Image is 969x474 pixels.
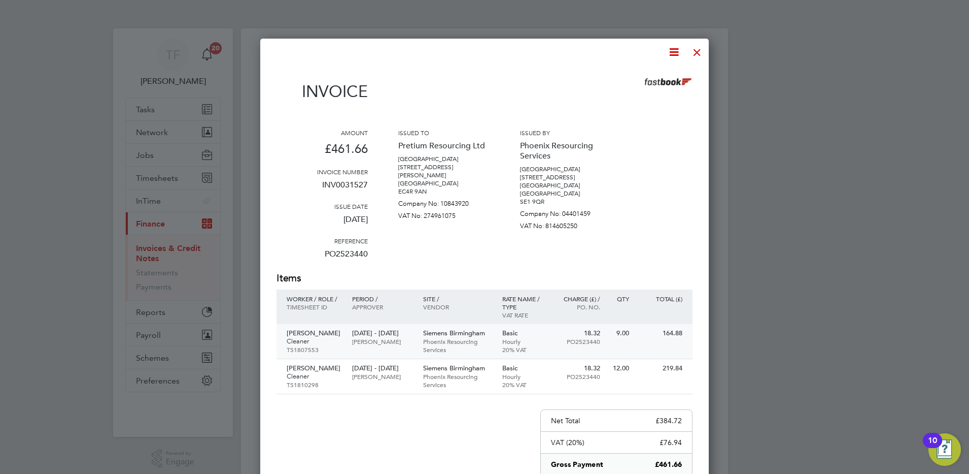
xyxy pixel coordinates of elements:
[520,198,611,206] p: SE1 9QR
[287,329,342,337] p: [PERSON_NAME]
[423,364,492,372] p: Siemens Birmingham
[287,364,342,372] p: [PERSON_NAME]
[655,460,682,470] p: £461.66
[502,372,546,381] p: Hourly
[502,364,546,372] p: Basic
[276,202,368,210] h3: Issue date
[352,372,412,381] p: [PERSON_NAME]
[556,329,600,337] p: 18.32
[352,303,412,311] p: Approver
[287,372,342,381] p: Cleaner
[639,364,682,372] p: 219.84
[520,181,611,189] p: [GEOGRAPHIC_DATA]
[423,372,492,389] p: Phoenix Resourcing Services
[520,129,611,137] h3: Issued by
[610,295,629,303] p: QTY
[520,206,611,218] p: Company No: 04401459
[556,364,600,372] p: 18.32
[276,129,368,137] h3: Amount
[276,168,368,176] h3: Invoice number
[276,176,368,202] p: INV0031527
[502,311,546,319] p: VAT rate
[928,440,937,454] div: 10
[520,165,611,181] p: [GEOGRAPHIC_DATA] [STREET_ADDRESS]
[352,329,412,337] p: [DATE] - [DATE]
[398,208,490,220] p: VAT No: 274961075
[287,303,342,311] p: Timesheet ID
[551,460,603,470] p: Gross Payment
[502,345,546,354] p: 20% VAT
[423,303,492,311] p: Vendor
[276,237,368,245] h3: Reference
[928,433,961,466] button: Open Resource Center, 10 new notifications
[287,337,342,345] p: Cleaner
[276,210,368,237] p: [DATE]
[398,163,490,179] p: [STREET_ADDRESS][PERSON_NAME]
[655,416,682,425] p: £384.72
[556,303,600,311] p: Po. No.
[520,137,611,165] p: Phoenix Resourcing Services
[556,372,600,381] p: PO2523440
[644,67,693,97] img: prs-logo-remittance.png
[287,295,342,303] p: Worker / Role /
[287,345,342,354] p: TS1807553
[551,438,584,447] p: VAT (20%)
[556,337,600,345] p: PO2523440
[660,438,682,447] p: £76.94
[276,82,368,101] h1: Invoice
[276,245,368,271] p: PO2523440
[352,364,412,372] p: [DATE] - [DATE]
[352,295,412,303] p: Period /
[520,218,611,230] p: VAT No: 814605250
[610,329,629,337] p: 9.00
[423,295,492,303] p: Site /
[276,137,368,168] p: £461.66
[423,329,492,337] p: Siemens Birmingham
[639,329,682,337] p: 164.88
[352,337,412,345] p: [PERSON_NAME]
[502,295,546,311] p: Rate name / type
[502,381,546,389] p: 20% VAT
[398,196,490,208] p: Company No: 10843920
[502,337,546,345] p: Hourly
[398,187,490,196] p: EC4R 9AN
[639,295,682,303] p: Total (£)
[423,337,492,354] p: Phoenix Resourcing Services
[398,129,490,137] h3: Issued to
[502,329,546,337] p: Basic
[556,295,600,303] p: Charge (£) /
[276,271,693,286] h2: Items
[551,416,580,425] p: Net Total
[287,381,342,389] p: TS1810298
[398,155,490,163] p: [GEOGRAPHIC_DATA]
[610,364,629,372] p: 12.00
[398,179,490,187] p: [GEOGRAPHIC_DATA]
[398,137,490,155] p: Pretium Resourcing Ltd
[520,189,611,198] p: [GEOGRAPHIC_DATA]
